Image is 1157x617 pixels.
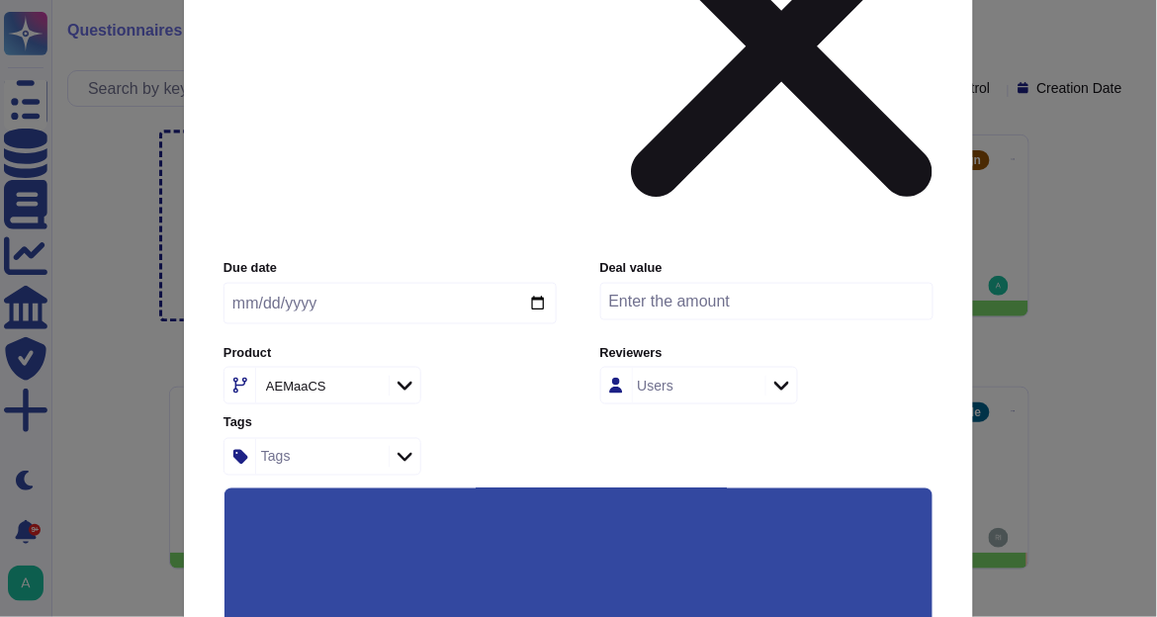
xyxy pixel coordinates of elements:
label: Reviewers [600,347,934,360]
input: Enter the amount [600,283,934,320]
div: Tags [261,450,291,464]
input: Due date [223,283,557,324]
div: Users [638,379,674,393]
label: Tags [223,417,557,430]
label: Deal value [600,262,934,275]
div: AEMaaCS [266,380,326,393]
label: Due date [223,262,557,275]
label: Product [223,347,557,360]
